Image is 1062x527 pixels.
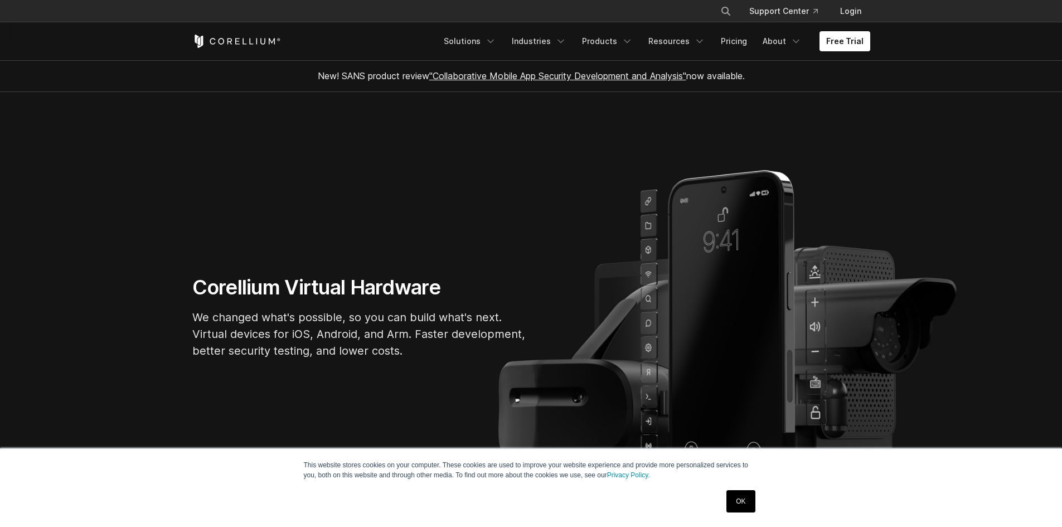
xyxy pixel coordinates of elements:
[192,275,527,300] h1: Corellium Virtual Hardware
[505,31,573,51] a: Industries
[716,1,736,21] button: Search
[429,70,686,81] a: "Collaborative Mobile App Security Development and Analysis"
[819,31,870,51] a: Free Trial
[437,31,870,51] div: Navigation Menu
[831,1,870,21] a: Login
[304,460,759,480] p: This website stores cookies on your computer. These cookies are used to improve your website expe...
[642,31,712,51] a: Resources
[575,31,639,51] a: Products
[714,31,754,51] a: Pricing
[192,35,281,48] a: Corellium Home
[726,490,755,513] a: OK
[437,31,503,51] a: Solutions
[607,471,650,479] a: Privacy Policy.
[318,70,745,81] span: New! SANS product review now available.
[192,309,527,359] p: We changed what's possible, so you can build what's next. Virtual devices for iOS, Android, and A...
[707,1,870,21] div: Navigation Menu
[756,31,808,51] a: About
[740,1,827,21] a: Support Center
